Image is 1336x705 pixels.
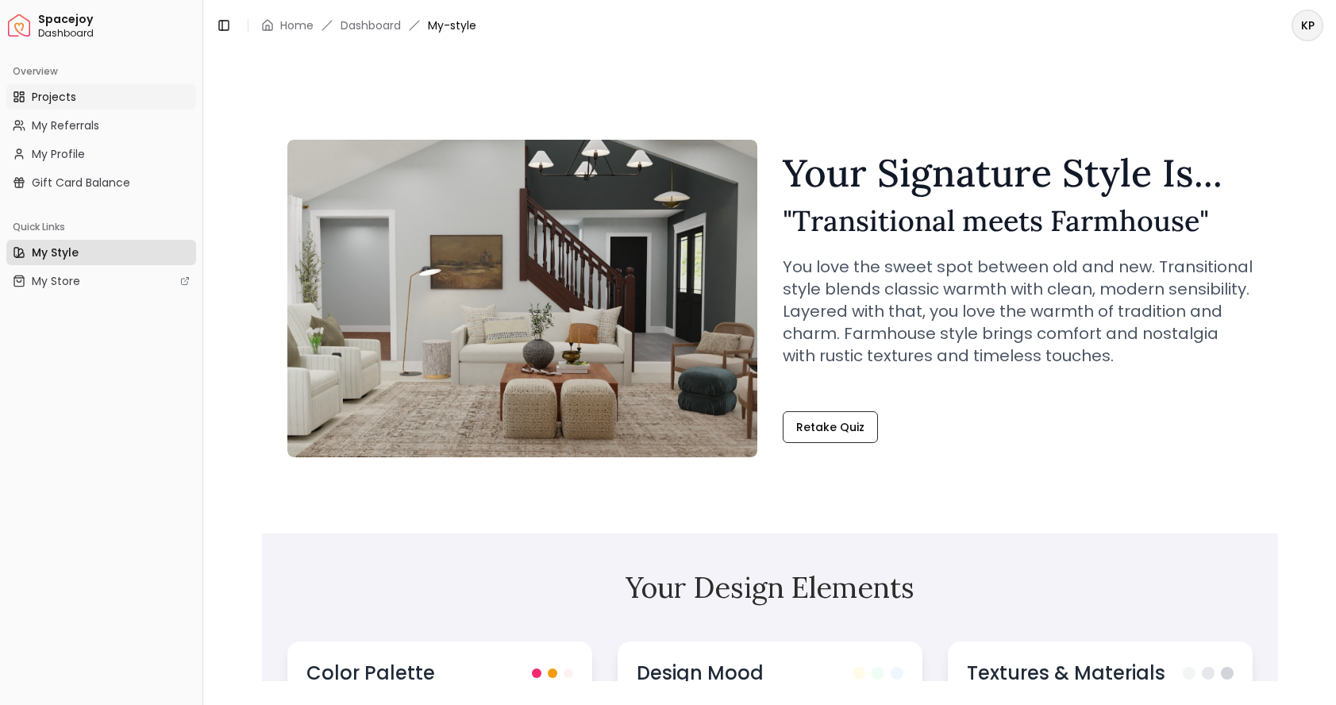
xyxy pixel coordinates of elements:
[261,17,476,33] nav: breadcrumb
[32,245,79,260] span: My Style
[32,118,99,133] span: My Referrals
[6,268,196,294] a: My Store
[38,13,196,27] span: Spacejoy
[8,14,30,37] a: Spacejoy
[783,154,1253,192] h1: Your Signature Style Is...
[32,273,80,289] span: My Store
[1293,11,1322,40] span: KP
[967,661,1165,686] h3: Textures & Materials
[8,14,30,37] img: Spacejoy Logo
[341,17,401,33] a: Dashboard
[32,175,130,191] span: Gift Card Balance
[783,256,1253,367] p: You love the sweet spot between old and new. Transitional style blends classic warmth with clean,...
[38,27,196,40] span: Dashboard
[32,89,76,105] span: Projects
[637,661,764,686] h3: Design Mood
[783,205,1253,237] h2: " Transitional meets Farmhouse "
[6,113,196,138] a: My Referrals
[6,141,196,167] a: My Profile
[6,84,196,110] a: Projects
[1292,10,1323,41] button: KP
[6,214,196,240] div: Quick Links
[287,572,1253,603] h2: Your Design Elements
[306,661,435,686] h3: Color Palette
[280,17,314,33] a: Home
[6,170,196,195] a: Gift Card Balance
[287,140,757,457] img: Transitional meets Farmhouse Style Example
[6,240,196,265] a: My Style
[32,146,85,162] span: My Profile
[428,17,476,33] span: My-style
[783,411,878,443] a: Retake Quiz
[6,59,196,84] div: Overview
